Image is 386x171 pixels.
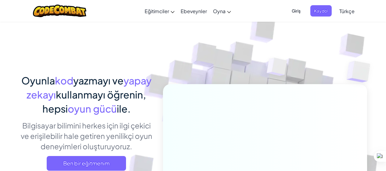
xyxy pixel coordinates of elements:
[213,8,225,14] span: Oyna
[68,102,117,115] span: oyun gücü
[33,5,86,17] img: CodeCombat logo
[55,74,73,87] span: kod
[339,8,355,14] span: Türkçe
[210,3,234,19] a: Oyna
[19,120,154,151] p: Bilgisayar bilimini herkes için ilgi çekici ve erişilebilir hale getiren yenilikçi oyun deneyimle...
[255,46,299,91] img: Overlap cubes
[178,3,210,19] a: Ebeveynler
[73,74,124,87] span: yazmayı ve
[310,5,332,17] button: Kaydol
[336,3,358,19] a: Türkçe
[288,5,304,17] button: Giriş
[145,8,169,14] span: Eğitimciler
[47,156,126,171] a: Ben bir eğitmenim
[21,74,55,87] span: Oyunla
[117,102,131,115] span: ile.
[42,88,146,115] span: kullanmayı öğrenin, hepsi
[142,3,178,19] a: Eğitimciler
